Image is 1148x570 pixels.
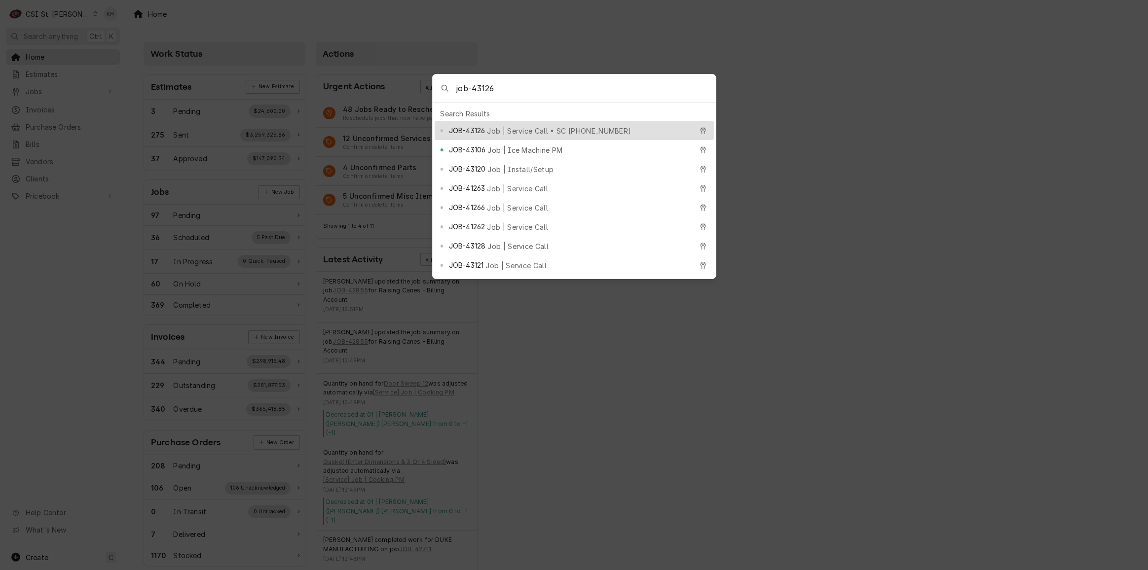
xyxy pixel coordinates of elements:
span: JOB-43121 [449,260,483,270]
span: Job | Service Call [487,241,549,251]
span: JOB-41262 [449,221,485,232]
span: JOB-43120 [449,164,485,174]
span: Job | Service Call • SC [PHONE_NUMBER] [487,126,631,136]
span: Job | Service Call [485,260,547,271]
span: JOB-43128 [449,241,485,251]
span: JOB-43126 [449,125,485,136]
span: Job | Service Call [487,222,548,232]
span: JOB-43106 [449,144,485,155]
span: Job | Service Call [487,203,548,213]
div: Search Results [435,107,714,121]
input: Search anything [456,74,715,102]
span: JOB-41263 [449,183,485,193]
span: Job | Service Call [487,183,548,194]
span: Job | Install/Setup [487,164,554,175]
div: Global Command Menu [432,74,716,279]
span: Job | Ice Machine PM [487,145,562,155]
span: JOB-41266 [449,202,485,213]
